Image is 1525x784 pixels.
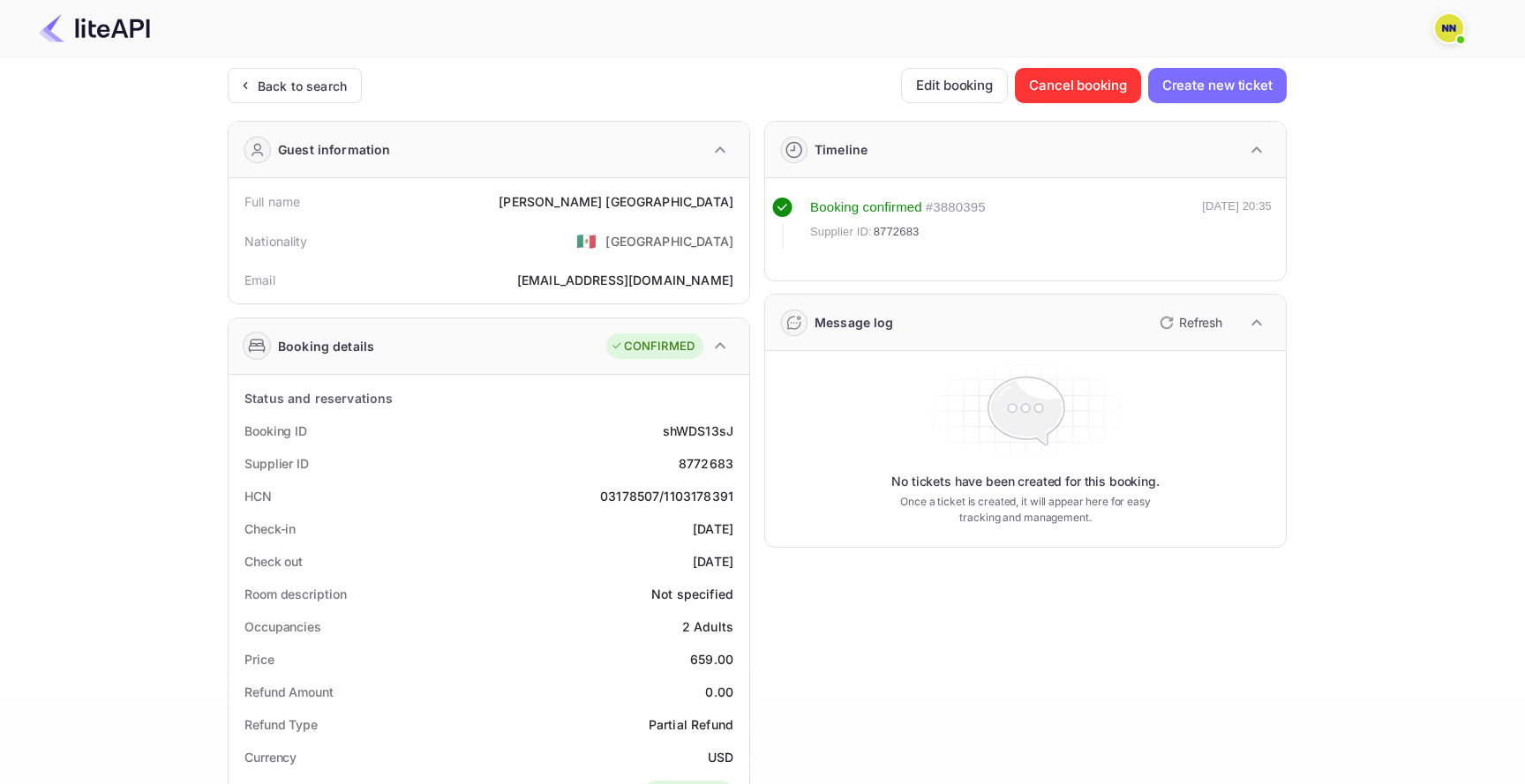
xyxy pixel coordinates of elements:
div: [EMAIL_ADDRESS][DOMAIN_NAME] [517,271,733,289]
div: Full name [244,192,300,211]
div: Status and reservations [244,389,393,407]
div: Occupancies [244,617,321,636]
div: Booking details [278,337,374,355]
p: Refresh [1179,313,1222,332]
div: 0.00 [705,683,733,701]
div: Email [244,271,275,289]
div: Refund Amount [244,683,334,701]
div: # 3880395 [926,198,986,218]
div: USD [708,748,733,766]
div: Guest information [278,140,391,159]
div: 8772683 [679,454,733,473]
div: [DATE] 20:35 [1202,198,1272,249]
div: [PERSON_NAME] [GEOGRAPHIC_DATA] [499,192,733,211]
span: United States [576,225,597,257]
div: Not specified [651,585,733,603]
div: 2 Adults [682,617,733,636]
div: Price [244,650,274,668]
div: HCN [244,487,272,505]
button: Edit booking [901,68,1008,103]
span: 8772683 [874,223,920,241]
button: Create new ticket [1148,68,1287,103]
p: Once a ticket is created, it will appear here for easy tracking and management. [886,494,1165,526]
div: [DATE] [693,519,733,538]
img: N/A N/A [1435,14,1463,42]
div: 03178507/1103178391 [600,487,733,505]
button: Cancel booking [1015,68,1141,103]
div: Booking confirmed [810,198,922,218]
div: 659.00 [690,650,733,668]
div: [GEOGRAPHIC_DATA] [605,232,733,250]
div: Room description [244,585,346,603]
div: Nationality [244,232,308,250]
img: LiteAPI Logo [39,14,150,42]
p: No tickets have been created for this booking. [891,473,1160,490]
div: Check out [244,552,303,571]
div: Currency [244,748,297,766]
div: Timeline [815,140,868,159]
div: Check-in [244,519,296,538]
button: Refresh [1149,309,1229,337]
div: Message log [815,313,894,332]
div: Booking ID [244,422,307,440]
div: [DATE] [693,552,733,571]
div: Partial Refund [649,715,733,734]
span: Supplier ID: [810,223,872,241]
div: CONFIRMED [611,338,695,355]
div: Refund Type [244,715,318,734]
div: Supplier ID [244,454,309,473]
div: Back to search [258,77,347,95]
div: shWDS13sJ [663,422,733,440]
